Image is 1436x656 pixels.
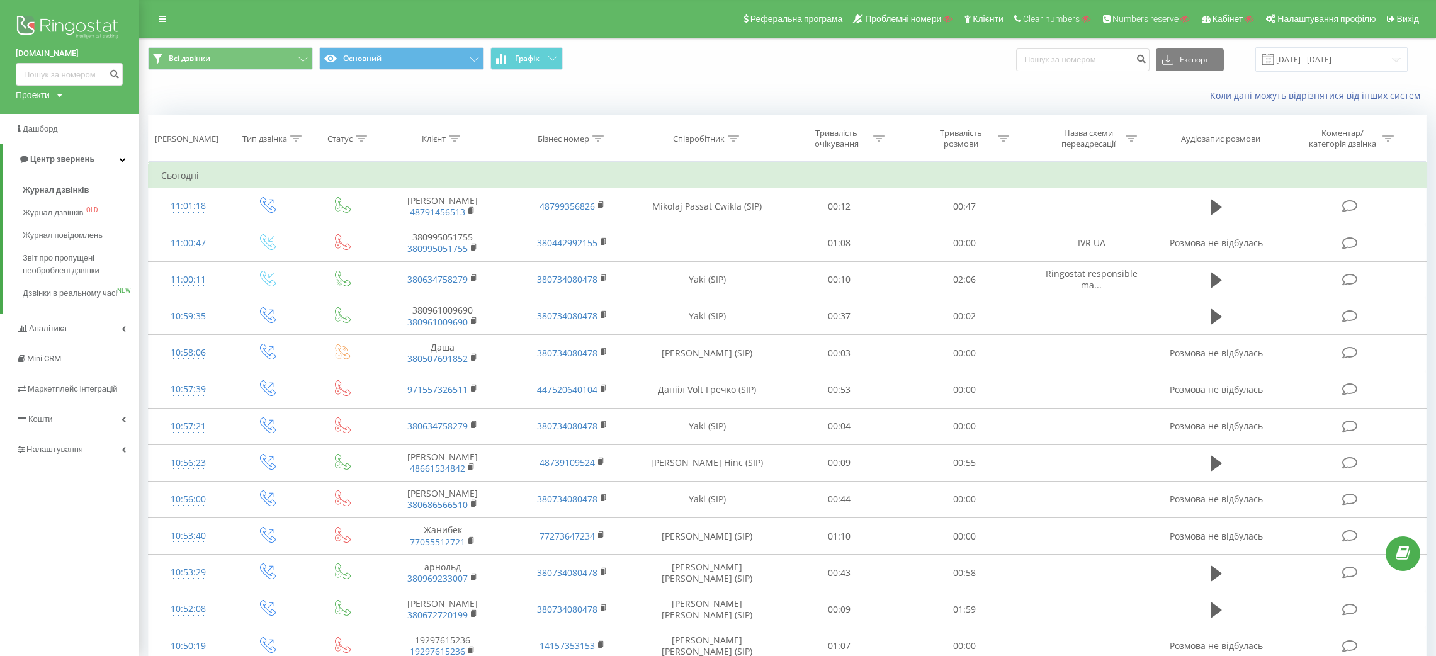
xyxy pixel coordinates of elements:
[407,316,468,328] a: 380961009690
[378,555,507,591] td: арнольд
[1170,420,1263,432] span: Розмова не відбулась
[242,133,287,144] div: Тип дзвінка
[927,128,995,149] div: Тривалість розмови
[161,377,215,402] div: 10:57:39
[1016,48,1150,71] input: Пошук за номером
[26,444,83,454] span: Налаштування
[777,444,902,481] td: 00:09
[23,252,132,277] span: Звіт про пропущені необроблені дзвінки
[161,304,215,329] div: 10:59:35
[902,261,1027,298] td: 02:06
[407,499,468,511] a: 380686566510
[378,481,507,517] td: [PERSON_NAME]
[540,456,595,468] a: 48739109524
[378,188,507,225] td: [PERSON_NAME]
[410,462,465,474] a: 48661534842
[1027,225,1156,261] td: IVR UA
[28,384,118,393] span: Маркетплейс інтеграцій
[23,124,58,133] span: Дашборд
[1170,530,1263,542] span: Розмова не відбулась
[490,47,563,70] button: Графік
[1306,128,1379,149] div: Коментар/категорія дзвінка
[537,567,597,579] a: 380734080478
[407,242,468,254] a: 380995051755
[161,414,215,439] div: 10:57:21
[1046,268,1138,291] span: Ringostat responsible ma...
[16,13,123,44] img: Ringostat logo
[327,133,353,144] div: Статус
[637,518,777,555] td: [PERSON_NAME] (SIP)
[148,47,313,70] button: Всі дзвінки
[378,298,507,334] td: 380961009690
[161,524,215,548] div: 10:53:40
[23,184,89,196] span: Журнал дзвінків
[902,371,1027,408] td: 00:00
[902,188,1027,225] td: 00:47
[161,597,215,621] div: 10:52:08
[161,560,215,585] div: 10:53:29
[777,225,902,261] td: 01:08
[637,481,777,517] td: Yaki (SIP)
[777,481,902,517] td: 00:44
[16,47,123,60] a: [DOMAIN_NAME]
[637,188,777,225] td: Mikolaj Passat Cwikla (SIP)
[1170,383,1263,395] span: Розмова не відбулась
[537,493,597,505] a: 380734080478
[902,335,1027,371] td: 00:00
[540,530,595,542] a: 77273647234
[777,298,902,334] td: 00:37
[1210,89,1427,101] a: Коли дані можуть відрізнятися вiд інших систем
[902,591,1027,628] td: 01:59
[1277,14,1376,24] span: Налаштування профілю
[30,154,94,164] span: Центр звернень
[23,247,139,282] a: Звіт про пропущені необроблені дзвінки
[1023,14,1080,24] span: Clear numbers
[1170,347,1263,359] span: Розмова не відбулась
[902,298,1027,334] td: 00:02
[777,591,902,628] td: 00:09
[27,354,61,363] span: Mini CRM
[777,518,902,555] td: 01:10
[378,591,507,628] td: [PERSON_NAME]
[161,487,215,512] div: 10:56:00
[777,335,902,371] td: 00:03
[750,14,843,24] span: Реферальна програма
[973,14,1004,24] span: Клієнти
[422,133,446,144] div: Клієнт
[378,335,507,371] td: Даша
[902,408,1027,444] td: 00:00
[777,408,902,444] td: 00:04
[407,273,468,285] a: 380634758279
[161,194,215,218] div: 11:01:18
[23,287,117,300] span: Дзвінки в реальному часі
[515,54,540,63] span: Графік
[23,201,139,224] a: Журнал дзвінківOLD
[637,261,777,298] td: Yaki (SIP)
[1170,640,1263,652] span: Розмова не відбулась
[378,225,507,261] td: 380995051755
[29,324,67,333] span: Аналiтика
[777,555,902,591] td: 00:43
[23,229,103,242] span: Журнал повідомлень
[161,341,215,365] div: 10:58:06
[637,371,777,408] td: Данііл Volt Гречко (SIP)
[410,536,465,548] a: 77055512721
[1213,14,1243,24] span: Кабінет
[902,555,1027,591] td: 00:58
[407,572,468,584] a: 380969233007
[1055,128,1122,149] div: Назва схеми переадресації
[161,451,215,475] div: 10:56:23
[23,224,139,247] a: Журнал повідомлень
[1397,14,1419,24] span: Вихід
[637,298,777,334] td: Yaki (SIP)
[673,133,725,144] div: Співробітник
[637,408,777,444] td: Yaki (SIP)
[537,310,597,322] a: 380734080478
[407,609,468,621] a: 380672720199
[537,603,597,615] a: 380734080478
[23,179,139,201] a: Журнал дзвінків
[637,591,777,628] td: [PERSON_NAME] [PERSON_NAME] (SIP)
[637,555,777,591] td: [PERSON_NAME] [PERSON_NAME] (SIP)
[378,518,507,555] td: Жанибек
[155,133,218,144] div: [PERSON_NAME]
